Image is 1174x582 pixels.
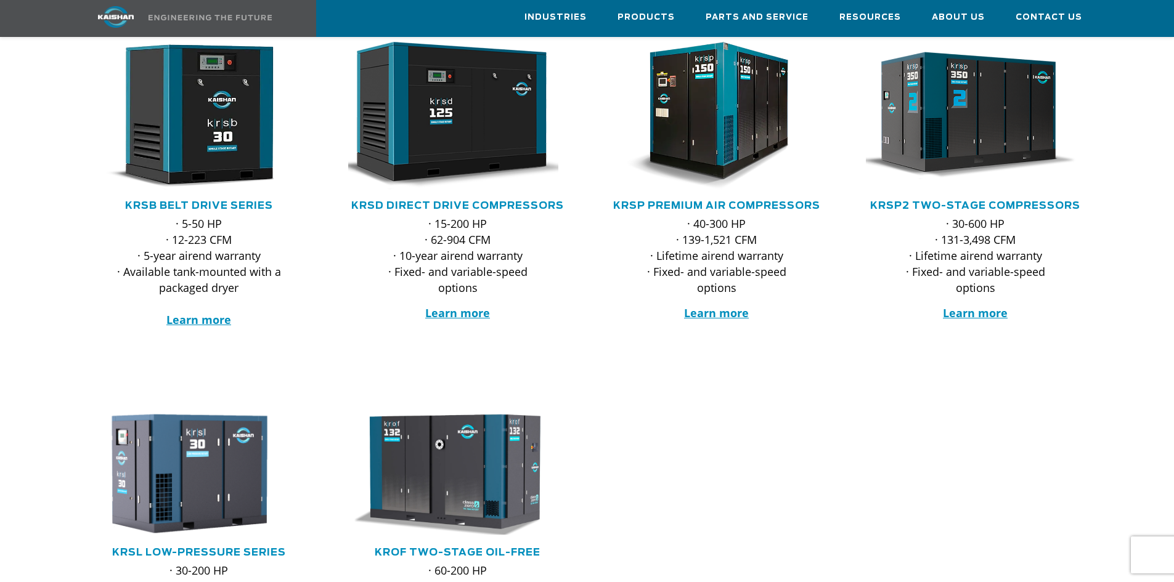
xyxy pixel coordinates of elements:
a: KRSB Belt Drive Series [125,201,273,211]
span: Resources [839,10,901,25]
a: Learn more [684,305,749,320]
span: About Us [932,10,985,25]
a: Parts and Service [706,1,809,34]
a: Industries [524,1,587,34]
a: Learn more [943,305,1008,320]
img: krsb30 [80,42,300,190]
img: krsl30 [80,411,300,536]
span: Products [618,10,675,25]
div: krsl30 [89,411,309,536]
a: Resources [839,1,901,34]
p: · 15-200 HP · 62-904 CFM · 10-year airend warranty · Fixed- and variable-speed options [373,216,543,296]
a: KRSP2 Two-Stage Compressors [870,201,1080,211]
a: KRSP Premium Air Compressors [613,201,820,211]
div: krsp150 [607,42,826,190]
p: · 5-50 HP · 12-223 CFM · 5-year airend warranty · Available tank-mounted with a packaged dryer [114,216,284,328]
a: Learn more [166,312,231,327]
a: Learn more [425,305,490,320]
a: Products [618,1,675,34]
img: krsd125 [339,42,558,190]
img: krsp150 [598,42,817,190]
img: Engineering the future [149,15,272,20]
img: krsp350 [857,42,1076,190]
a: Contact Us [1016,1,1082,34]
a: KRSL Low-Pressure Series [112,548,286,557]
div: krsd125 [348,42,568,190]
p: · 40-300 HP · 139-1,521 CFM · Lifetime airend warranty · Fixed- and variable-speed options [632,216,802,296]
img: krof132 [339,411,558,536]
a: About Us [932,1,985,34]
a: KROF TWO-STAGE OIL-FREE [375,548,540,557]
div: krsp350 [866,42,1085,190]
span: Industries [524,10,587,25]
img: kaishan logo [70,6,162,28]
span: Contact Us [1016,10,1082,25]
a: KRSD Direct Drive Compressors [351,201,564,211]
span: Parts and Service [706,10,809,25]
div: krof132 [348,411,568,536]
div: krsb30 [89,42,309,190]
p: · 30-600 HP · 131-3,498 CFM · Lifetime airend warranty · Fixed- and variable-speed options [891,216,1061,296]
